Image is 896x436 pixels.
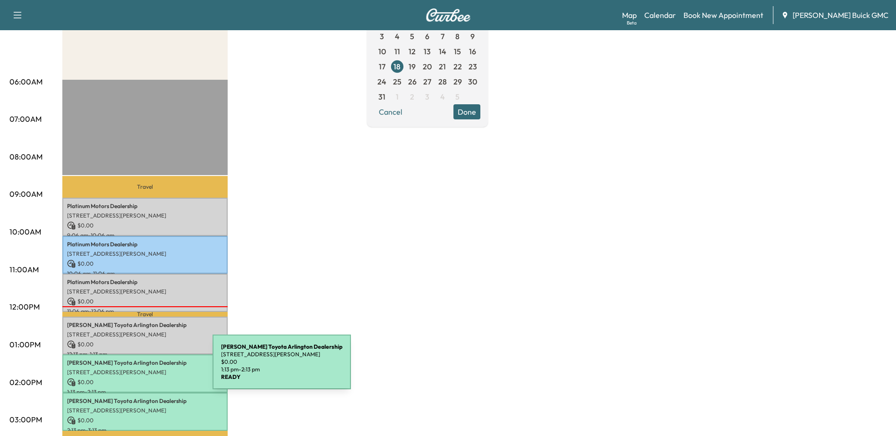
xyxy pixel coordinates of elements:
span: 5 [455,91,460,102]
p: 02:00PM [9,377,42,388]
span: 6 [425,31,429,42]
p: 11:00AM [9,264,39,275]
p: [STREET_ADDRESS][PERSON_NAME] [67,212,223,219]
span: 16 [469,46,476,57]
p: 06:00AM [9,76,43,87]
p: [PERSON_NAME] Toyota Arlington Dealership [67,397,223,405]
p: 1:13 pm - 2:13 pm [221,366,342,373]
p: 08:00AM [9,151,43,162]
p: Platinum Motors Dealership [67,202,223,210]
p: 2:13 pm - 3:13 pm [67,427,223,434]
span: 30 [468,76,477,87]
p: [STREET_ADDRESS][PERSON_NAME] [67,369,223,376]
span: 17 [379,61,385,72]
span: 31 [378,91,385,102]
span: 28 [438,76,447,87]
p: $ 0.00 [67,221,223,230]
span: 10 [378,46,386,57]
p: $ 0.00 [67,297,223,306]
span: 1 [396,91,399,102]
p: 03:00PM [9,414,42,425]
span: 4 [440,91,445,102]
p: [PERSON_NAME] Toyota Arlington Dealership [67,321,223,329]
b: [PERSON_NAME] Toyota Arlington Dealership [221,343,342,350]
p: 1:13 pm - 2:13 pm [67,388,223,396]
button: Done [453,104,480,119]
span: 21 [439,61,446,72]
span: 26 [408,76,417,87]
span: 25 [393,76,401,87]
span: 9 [470,31,475,42]
p: $ 0.00 [221,358,342,366]
p: 12:13 pm - 1:13 pm [67,351,223,358]
p: [STREET_ADDRESS][PERSON_NAME] [221,351,342,358]
span: 13 [424,46,431,57]
p: 9:06 am - 10:06 am [67,232,223,239]
p: 01:00PM [9,339,41,350]
div: Beta [627,19,637,26]
b: READY [221,373,240,380]
span: 15 [454,46,461,57]
span: 12 [409,46,416,57]
p: [STREET_ADDRESS][PERSON_NAME] [67,407,223,414]
p: [STREET_ADDRESS][PERSON_NAME] [67,331,223,338]
p: 11:06 am - 12:06 pm [67,308,223,315]
span: 18 [393,61,401,72]
span: 22 [453,61,462,72]
span: 4 [395,31,400,42]
span: 29 [453,76,462,87]
span: 8 [455,31,460,42]
img: Curbee Logo [426,8,471,22]
span: 27 [423,76,431,87]
p: 10:06 am - 11:06 am [67,270,223,277]
p: Travel [62,176,228,198]
span: 23 [469,61,477,72]
p: Platinum Motors Dealership [67,278,223,286]
p: Travel [62,312,228,316]
span: 20 [423,61,432,72]
span: 3 [380,31,384,42]
p: [PERSON_NAME] Toyota Arlington Dealership [67,359,223,367]
a: MapBeta [622,9,637,21]
span: 19 [409,61,416,72]
p: $ 0.00 [67,260,223,268]
p: 12:00PM [9,301,40,312]
span: 24 [377,76,386,87]
a: Calendar [644,9,676,21]
button: Cancel [375,104,407,119]
span: 2 [410,91,414,102]
span: 14 [439,46,446,57]
p: $ 0.00 [67,416,223,425]
p: [STREET_ADDRESS][PERSON_NAME] [67,250,223,258]
span: 5 [410,31,414,42]
p: 07:00AM [9,113,42,125]
span: 7 [441,31,444,42]
span: 11 [394,46,400,57]
p: $ 0.00 [67,378,223,386]
span: [PERSON_NAME] Buick GMC [793,9,888,21]
span: 3 [425,91,429,102]
a: Book New Appointment [683,9,763,21]
p: $ 0.00 [67,340,223,349]
p: 09:00AM [9,188,43,200]
p: [STREET_ADDRESS][PERSON_NAME] [67,288,223,295]
p: Platinum Motors Dealership [67,241,223,248]
p: 10:00AM [9,226,41,237]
